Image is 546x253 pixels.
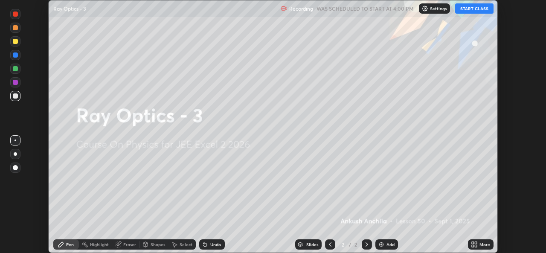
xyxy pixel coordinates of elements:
div: Pen [66,242,74,247]
div: 2 [339,242,347,247]
button: START CLASS [455,3,494,14]
img: class-settings-icons [421,5,428,12]
div: Highlight [90,242,109,247]
div: Shapes [151,242,165,247]
p: Ray Optics - 3 [53,5,86,12]
div: Select [180,242,192,247]
div: / [349,242,351,247]
p: Settings [430,6,447,11]
div: More [479,242,490,247]
img: recording.375f2c34.svg [281,5,288,12]
div: Undo [210,242,221,247]
div: 2 [353,241,358,248]
img: add-slide-button [378,241,385,248]
div: Eraser [123,242,136,247]
div: Add [386,242,395,247]
h5: WAS SCHEDULED TO START AT 4:00 PM [317,5,414,12]
div: Slides [306,242,318,247]
p: Recording [289,6,313,12]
